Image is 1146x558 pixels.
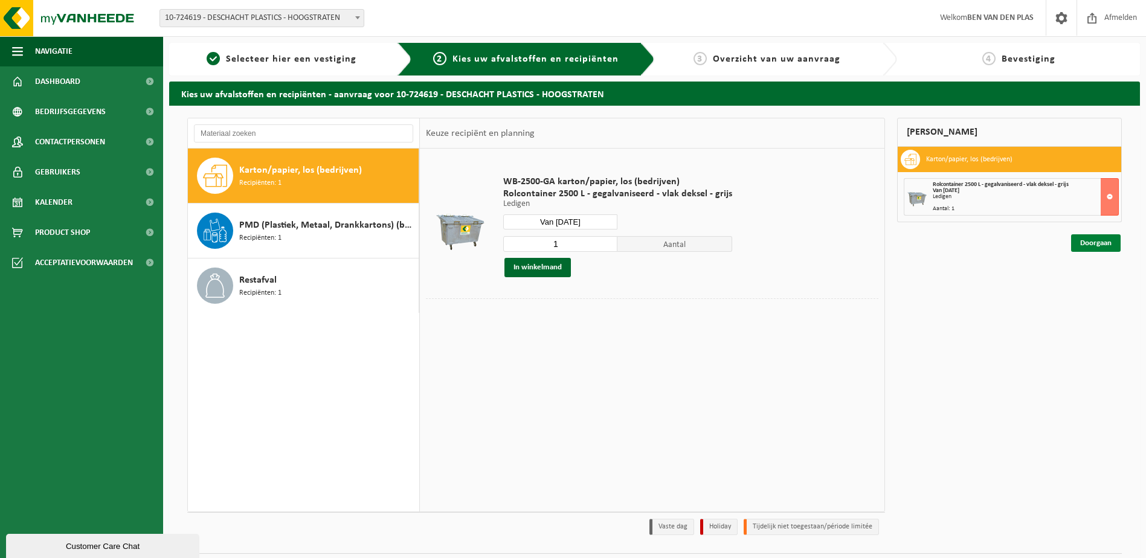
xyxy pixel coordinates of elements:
[239,178,282,189] span: Recipiënten: 1
[933,206,1118,212] div: Aantal: 1
[35,97,106,127] span: Bedrijfsgegevens
[982,52,996,65] span: 4
[503,200,732,208] p: Ledigen
[188,149,419,204] button: Karton/papier, los (bedrijven) Recipiënten: 1
[420,118,541,149] div: Keuze recipiënt en planning
[35,36,72,66] span: Navigatie
[226,54,356,64] span: Selecteer hier een vestiging
[713,54,840,64] span: Overzicht van uw aanvraag
[35,66,80,97] span: Dashboard
[504,258,571,277] button: In winkelmand
[649,519,694,535] li: Vaste dag
[239,232,282,244] span: Recipiënten: 1
[160,10,364,27] span: 10-724619 - DESCHACHT PLASTICS - HOOGSTRATEN
[194,124,413,143] input: Materiaal zoeken
[503,176,732,188] span: WB-2500-GA karton/papier, los (bedrijven)
[175,52,388,66] a: 1Selecteer hier een vestiging
[897,118,1122,147] div: [PERSON_NAME]
[933,181,1069,188] span: Rolcontainer 2500 L - gegalvaniseerd - vlak deksel - grijs
[1002,54,1055,64] span: Bevestiging
[188,258,419,313] button: Restafval Recipiënten: 1
[239,163,362,178] span: Karton/papier, los (bedrijven)
[207,52,220,65] span: 1
[35,248,133,278] span: Acceptatievoorwaarden
[933,194,1118,200] div: Ledigen
[239,273,277,287] span: Restafval
[933,187,959,194] strong: Van [DATE]
[239,218,416,232] span: PMD (Plastiek, Metaal, Drankkartons) (bedrijven)
[35,157,80,187] span: Gebruikers
[35,187,72,217] span: Kalender
[35,127,105,157] span: Contactpersonen
[694,52,707,65] span: 3
[239,287,282,299] span: Recipiënten: 1
[744,519,879,535] li: Tijdelijk niet toegestaan/période limitée
[169,82,1140,105] h2: Kies uw afvalstoffen en recipiënten - aanvraag voor 10-724619 - DESCHACHT PLASTICS - HOOGSTRATEN
[926,150,1012,169] h3: Karton/papier, los (bedrijven)
[452,54,619,64] span: Kies uw afvalstoffen en recipiënten
[503,188,732,200] span: Rolcontainer 2500 L - gegalvaniseerd - vlak deksel - grijs
[1071,234,1121,252] a: Doorgaan
[159,9,364,27] span: 10-724619 - DESCHACHT PLASTICS - HOOGSTRATEN
[188,204,419,258] button: PMD (Plastiek, Metaal, Drankkartons) (bedrijven) Recipiënten: 1
[967,13,1034,22] strong: BEN VAN DEN PLAS
[503,214,618,229] input: Selecteer datum
[617,236,732,252] span: Aantal
[433,52,446,65] span: 2
[35,217,90,248] span: Product Shop
[6,531,202,558] iframe: chat widget
[700,519,738,535] li: Holiday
